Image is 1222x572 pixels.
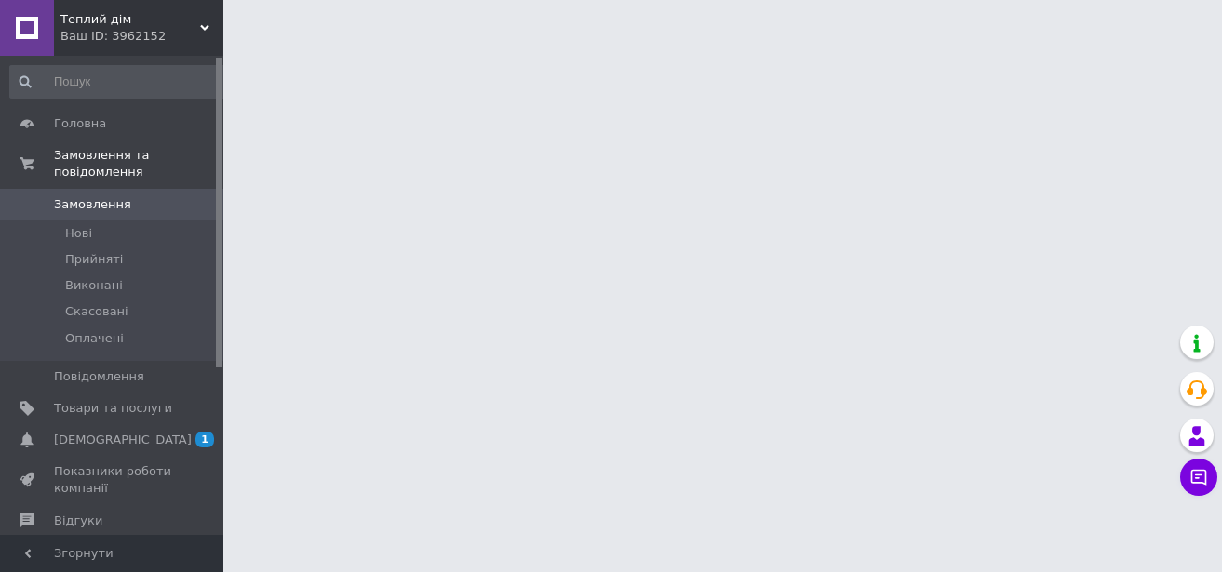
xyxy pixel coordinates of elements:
[54,400,172,417] span: Товари та послуги
[65,330,124,347] span: Оплачені
[65,277,123,294] span: Виконані
[65,251,123,268] span: Прийняті
[54,512,102,529] span: Відгуки
[65,303,128,320] span: Скасовані
[54,196,131,213] span: Замовлення
[195,432,214,447] span: 1
[60,28,223,45] div: Ваш ID: 3962152
[1180,459,1217,496] button: Чат з покупцем
[65,225,92,242] span: Нові
[54,463,172,497] span: Показники роботи компанії
[9,65,230,99] input: Пошук
[54,368,144,385] span: Повідомлення
[54,432,192,448] span: [DEMOGRAPHIC_DATA]
[54,115,106,132] span: Головна
[54,147,223,180] span: Замовлення та повідомлення
[60,11,200,28] span: Теплий дім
